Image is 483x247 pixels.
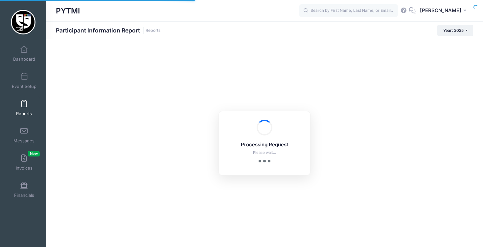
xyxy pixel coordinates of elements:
[416,3,473,18] button: [PERSON_NAME]
[13,56,35,62] span: Dashboard
[11,10,35,34] img: PYTMI
[14,193,34,198] span: Financials
[9,178,40,201] a: Financials
[16,165,33,171] span: Invoices
[146,28,161,33] a: Reports
[9,151,40,174] a: InvoicesNew
[13,138,34,144] span: Messages
[56,27,161,34] h1: Participant Information Report
[227,142,302,148] h5: Processing Request
[437,25,473,36] button: Year: 2025
[9,124,40,147] a: Messages
[420,7,461,14] span: [PERSON_NAME]
[28,151,40,156] span: New
[16,111,32,116] span: Reports
[56,3,80,18] h1: PYTMI
[9,42,40,65] a: Dashboard
[12,84,36,89] span: Event Setup
[443,28,464,33] span: Year: 2025
[299,4,398,17] input: Search by First Name, Last Name, or Email...
[9,69,40,92] a: Event Setup
[9,96,40,119] a: Reports
[227,150,302,155] p: Please wait...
